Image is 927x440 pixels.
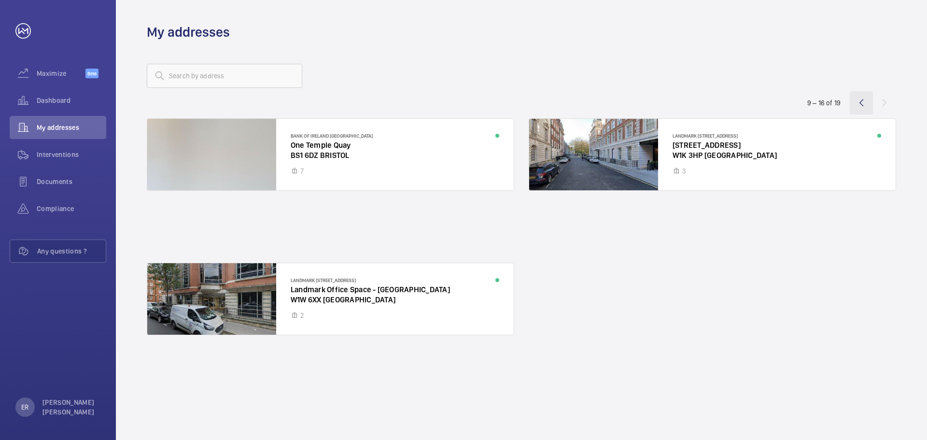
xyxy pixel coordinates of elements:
[37,177,106,186] span: Documents
[37,96,106,105] span: Dashboard
[37,69,85,78] span: Maximize
[807,98,841,108] div: 9 – 16 of 19
[37,123,106,132] span: My addresses
[37,150,106,159] span: Interventions
[147,64,302,88] input: Search by address
[147,23,230,41] h1: My addresses
[85,69,98,78] span: Beta
[37,246,106,256] span: Any questions ?
[37,204,106,213] span: Compliance
[21,402,28,412] p: ER
[42,397,100,417] p: [PERSON_NAME] [PERSON_NAME]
